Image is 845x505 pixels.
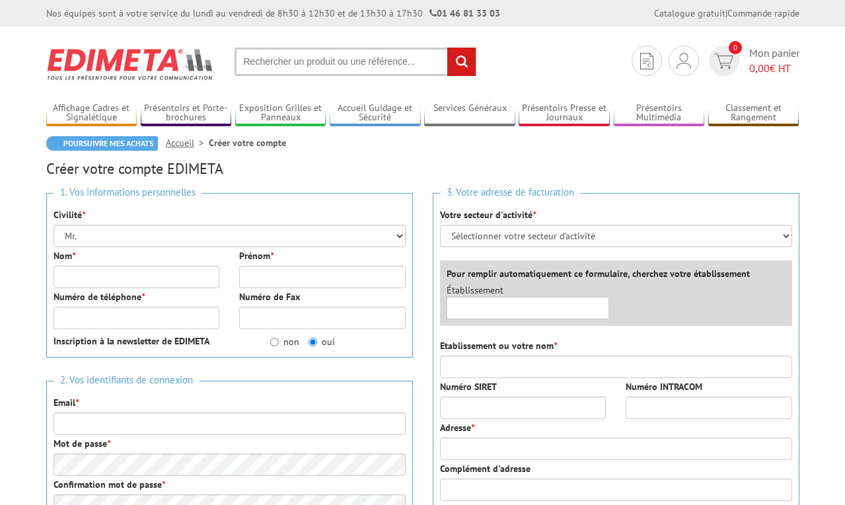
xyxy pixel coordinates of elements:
label: Votre secteur d'activité [440,208,536,221]
input: Rechercher un produit ou une référence... [235,48,476,76]
label: Civilité [54,208,85,221]
img: Edimeta [46,40,215,89]
div: Établissement [437,284,620,319]
input: oui [309,338,317,346]
strong: 01 46 81 33 03 [429,7,500,19]
label: Adresse [440,421,474,434]
strong: Inscription à la newsletter de EDIMETA [54,335,209,347]
a: Affichage Cadres et Signalétique [46,102,137,124]
span: 0 [729,41,742,54]
a: Présentoirs Presse et Journaux [519,102,610,124]
label: Numéro INTRACOM [626,380,702,393]
span: Mon panier [749,46,799,76]
li: Créer votre compte [209,136,286,149]
div: | [654,7,799,20]
label: Mot de passe [54,437,110,450]
a: Commande rapide [727,7,799,19]
div: Nos équipes sont à votre service du lundi au vendredi de 8h30 à 12h30 et de 13h30 à 17h30 [46,7,500,20]
input: non [270,338,279,346]
label: Confirmation mot de passe [54,478,165,491]
a: Exposition Grilles et Panneaux [235,102,326,124]
a: Catalogue gratuit [654,7,725,19]
img: devis rapide [640,53,653,69]
h2: Créer votre compte EDIMETA [46,161,799,176]
input: rechercher [447,48,476,76]
label: Etablissement ou votre nom [440,339,557,352]
label: Numéro de téléphone [54,290,145,303]
a: Services Généraux [424,102,515,124]
a: Poursuivre mes achats [46,136,158,151]
a: Présentoirs Multimédia [614,102,705,124]
span: 3. Votre adresse de facturation [440,184,581,202]
a: Accueil [166,137,209,149]
span: 0,00 [749,61,770,75]
label: Complément d'adresse [440,462,531,475]
label: non [270,335,299,348]
label: Nom [54,249,75,262]
span: 2. Vos identifiants de connexion [54,371,200,389]
label: oui [309,335,335,348]
a: Accueil Guidage et Sécurité [330,102,421,124]
a: Présentoirs et Porte-brochures [141,102,232,124]
label: Pour remplir automatiquement ce formulaire, cherchez votre établissement [447,267,750,280]
span: € HT [749,61,799,76]
label: Prénom [239,249,274,262]
span: 1. Vos informations personnelles [54,184,202,202]
img: devis rapide [714,54,733,69]
label: Numéro SIRET [440,380,497,393]
label: Numéro de Fax [239,290,300,303]
a: devis rapide 0 Mon panier 0,00€ HT [706,46,799,76]
img: devis rapide [677,53,691,69]
a: Classement et Rangement [708,102,799,124]
label: Email [54,396,79,409]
